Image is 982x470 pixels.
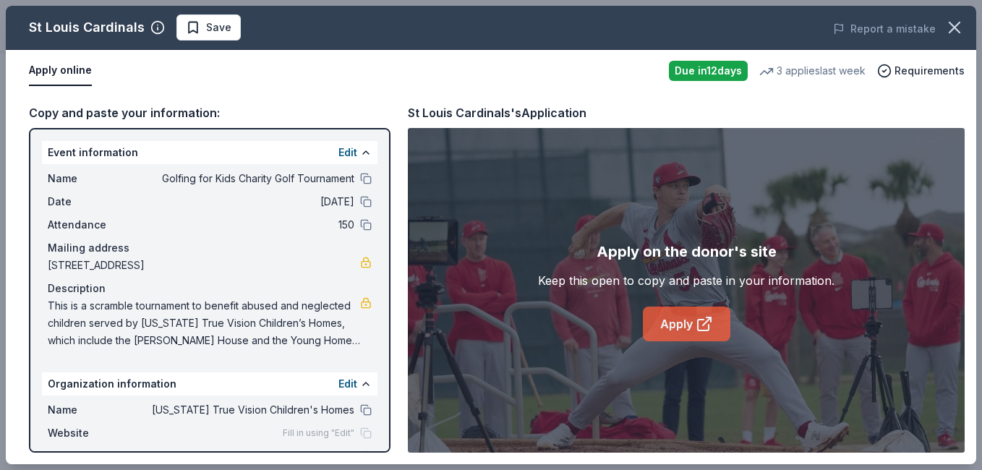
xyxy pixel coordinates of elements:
span: [STREET_ADDRESS] [48,257,360,274]
button: Edit [338,375,357,393]
span: Date [48,193,145,210]
div: Copy and paste your information: [29,103,390,122]
span: Save [206,19,231,36]
span: Website [48,424,145,442]
span: EIN [48,448,145,465]
span: Requirements [895,62,965,80]
a: Apply [643,307,730,341]
div: Mailing address [48,239,372,257]
div: Event information [42,141,377,164]
span: Name [48,401,145,419]
span: Fill in using "Edit" [283,427,354,439]
div: St Louis Cardinals [29,16,145,39]
div: Description [48,280,372,297]
span: Name [48,170,145,187]
button: Report a mistake [833,20,936,38]
span: This is a scramble tournament to benefit abused and neglected children served by [US_STATE] True ... [48,297,360,349]
span: [US_STATE] True Vision Children's Homes [145,401,354,419]
span: [DATE] [145,193,354,210]
div: Keep this open to copy and paste in your information. [538,272,834,289]
button: Requirements [877,62,965,80]
div: Organization information [42,372,377,396]
span: Golfing for Kids Charity Golf Tournament [145,170,354,187]
button: Apply online [29,56,92,86]
div: Apply on the donor's site [597,240,777,263]
div: Due in 12 days [669,61,748,81]
span: Attendance [48,216,145,234]
span: [US_EMPLOYER_IDENTIFICATION_NUMBER] [145,448,354,465]
span: 150 [145,216,354,234]
button: Save [176,14,241,40]
div: 3 applies last week [759,62,866,80]
button: Edit [338,144,357,161]
div: St Louis Cardinals's Application [408,103,586,122]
